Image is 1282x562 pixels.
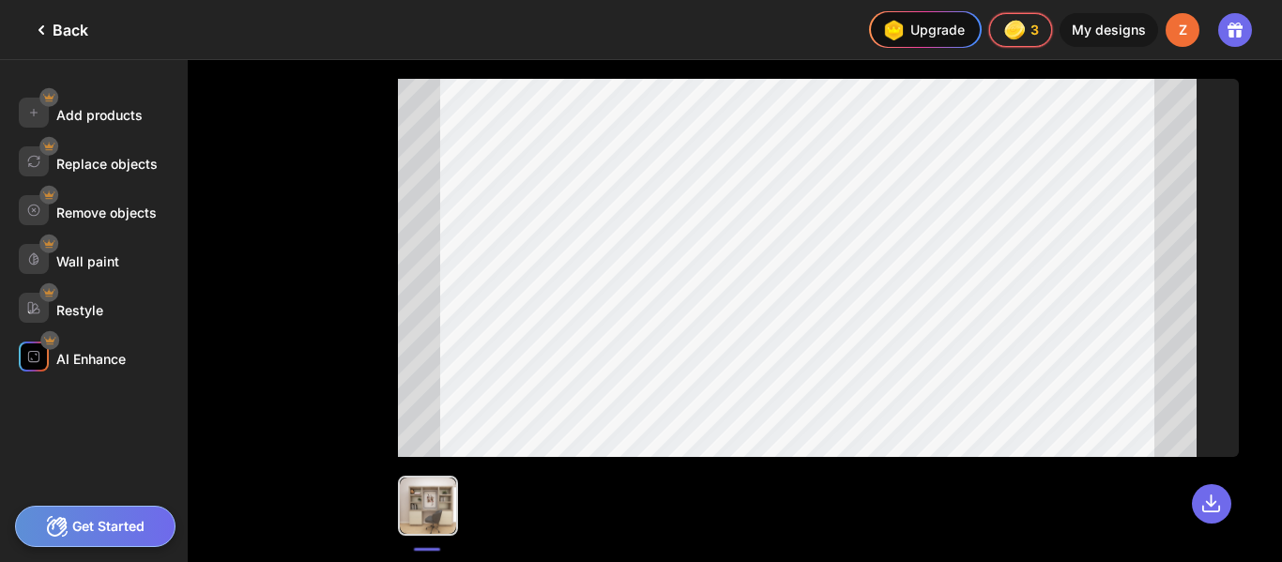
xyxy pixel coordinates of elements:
div: Get Started [15,506,176,547]
div: Restyle [56,302,103,318]
div: Upgrade [878,15,965,45]
div: Wall paint [56,253,119,269]
div: My designs [1060,13,1158,47]
div: Replace objects [56,156,158,172]
div: Remove objects [56,205,157,220]
div: AI Enhance [56,351,126,367]
img: upgrade-nav-btn-icon.gif [878,15,908,45]
div: Back [30,19,88,41]
span: 3 [1030,23,1041,38]
div: Add products [56,107,143,123]
div: Z [1166,13,1199,47]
